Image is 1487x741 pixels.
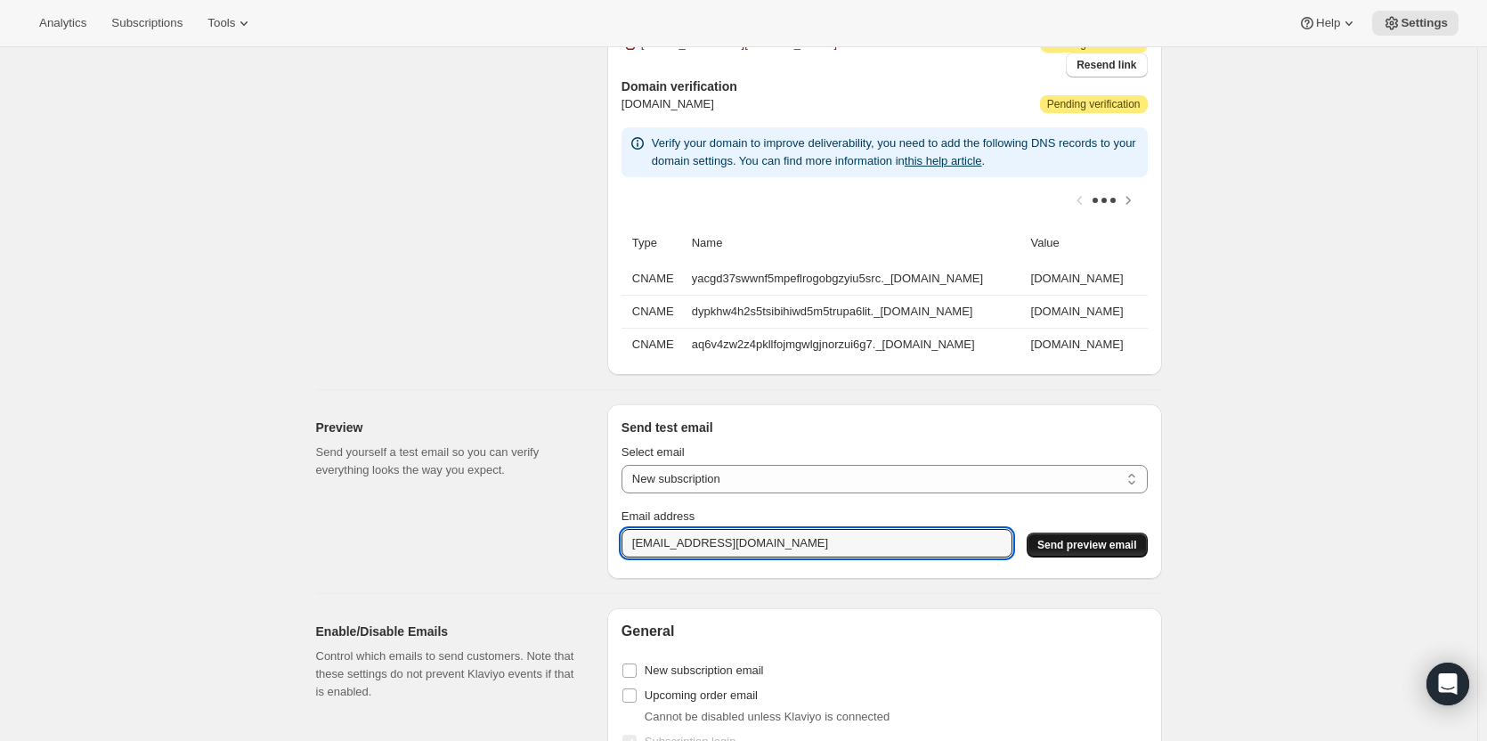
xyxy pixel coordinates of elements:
p: Send yourself a test email so you can verify everything looks the way you expect. [316,444,579,479]
h2: General [622,623,1148,640]
td: [DOMAIN_NAME] [1026,328,1148,361]
td: yacgd37swwnf5mpeflrogobgzyiu5src._[DOMAIN_NAME] [687,263,1026,295]
button: Send preview email [1027,533,1147,558]
span: Tools [207,16,235,30]
span: Send preview email [1037,538,1136,552]
span: Cannot be disabled unless Klaviyo is connected [645,710,890,723]
th: CNAME [622,263,687,295]
p: Control which emails to send customers. Note that these settings do not prevent Klaviyo events if... [316,647,579,701]
h2: Enable/Disable Emails [316,623,579,640]
span: Pending verification [1047,97,1141,111]
td: aq6v4zw2z4pkllfojmgwlgjnorzui6g7._[DOMAIN_NAME] [687,328,1026,361]
button: Subscriptions [101,11,193,36]
button: Help [1288,11,1369,36]
input: Enter email address to receive preview [622,529,1012,558]
button: Resend link [1066,53,1147,77]
td: [DOMAIN_NAME] [1026,295,1148,328]
h2: Preview [316,419,579,436]
td: [DOMAIN_NAME] [1026,263,1148,295]
th: CNAME [622,328,687,361]
button: Scroll table right one column [1116,188,1141,213]
div: Open Intercom Messenger [1426,663,1469,705]
span: Upcoming order email [645,688,758,702]
span: Settings [1401,16,1448,30]
button: Analytics [28,11,97,36]
span: Subscriptions [111,16,183,30]
th: Type [622,224,687,263]
span: Resend link [1077,58,1136,72]
span: Help [1316,16,1340,30]
td: dypkhw4h2s5tsibihiwd5m5trupa6lit._[DOMAIN_NAME] [687,295,1026,328]
button: Settings [1372,11,1459,36]
span: New subscription email [645,664,764,677]
span: [DOMAIN_NAME] [622,95,714,113]
th: Name [687,224,1026,263]
span: Email address [622,509,695,523]
span: Analytics [39,16,86,30]
button: Tools [197,11,264,36]
th: CNAME [622,295,687,328]
p: Verify your domain to improve deliverability, you need to add the following DNS records to your d... [652,134,1141,170]
th: Value [1026,224,1148,263]
h3: Domain verification [622,77,1148,95]
a: this help article [905,154,982,167]
span: Select email [622,445,685,459]
h3: Send test email [622,419,1148,436]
